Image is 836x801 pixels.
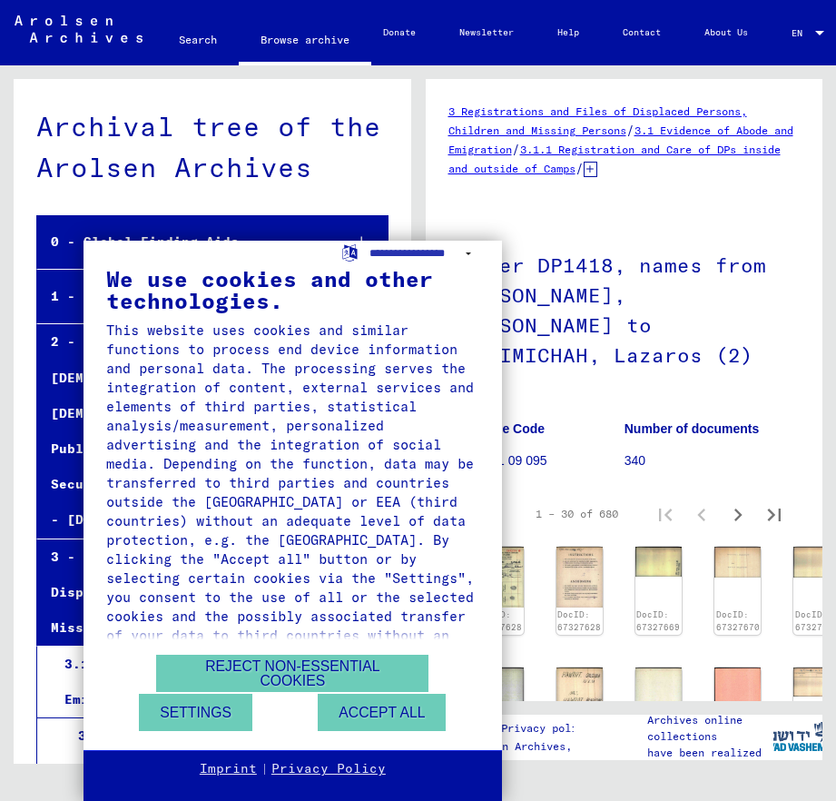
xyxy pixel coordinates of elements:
[271,760,386,778] a: Privacy Policy
[106,321,479,664] div: This website uses cookies and similar functions to process end device information and personal da...
[106,268,479,311] div: We use cookies and other technologies.
[200,760,257,778] a: Imprint
[156,655,428,692] button: Reject non-essential cookies
[318,694,446,731] button: Accept all
[139,694,252,731] button: Settings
